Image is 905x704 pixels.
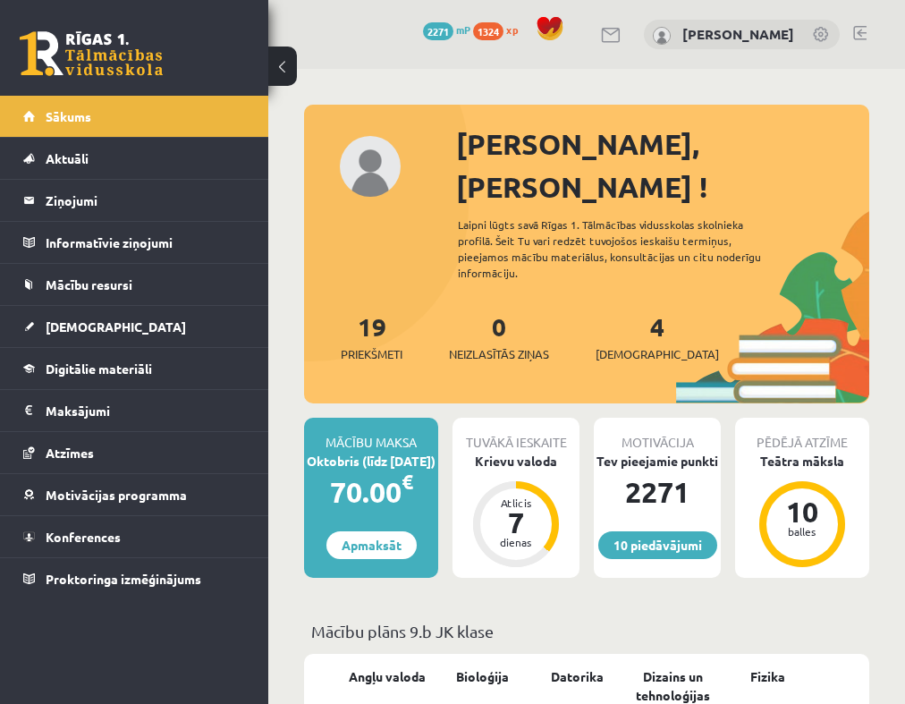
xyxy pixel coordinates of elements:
div: Krievu valoda [452,452,579,471]
span: Neizlasītās ziņas [449,345,549,363]
span: Mācību resursi [46,276,132,293]
div: 2271 [594,471,721,513]
a: Konferences [23,516,246,557]
span: xp [506,22,518,37]
a: Bioloģija [456,667,509,686]
a: 2271 mP [423,22,470,37]
a: Ziņojumi [23,180,246,221]
div: 10 [775,497,829,526]
legend: Ziņojumi [46,180,246,221]
a: Atzīmes [23,432,246,473]
span: [DEMOGRAPHIC_DATA] [46,318,186,335]
div: Tev pieejamie punkti [594,452,721,471]
div: 7 [489,508,543,537]
a: Fizika [750,667,785,686]
a: Datorika [551,667,604,686]
a: Digitālie materiāli [23,348,246,389]
a: Mācību resursi [23,264,246,305]
a: Informatīvie ziņojumi [23,222,246,263]
span: Digitālie materiāli [46,360,152,377]
a: Apmaksāt [326,531,417,559]
div: Laipni lūgts savā Rīgas 1. Tālmācības vidusskolas skolnieka profilā. Šeit Tu vari redzēt tuvojošo... [458,216,797,281]
img: Jānis Tāre [653,27,671,45]
div: Tuvākā ieskaite [452,418,579,452]
span: Konferences [46,529,121,545]
span: Atzīmes [46,445,94,461]
a: Sākums [23,96,246,137]
span: Proktoringa izmēģinājums [46,571,201,587]
div: Teātra māksla [735,452,869,471]
a: 19Priekšmeti [341,310,402,363]
span: 2271 [423,22,453,40]
legend: Informatīvie ziņojumi [46,222,246,263]
a: Teātra māksla 10 balles [735,452,869,570]
a: 4[DEMOGRAPHIC_DATA] [596,310,719,363]
span: Priekšmeti [341,345,402,363]
div: Oktobris (līdz [DATE]) [304,452,438,471]
div: [PERSON_NAME], [PERSON_NAME] ! [456,123,869,208]
a: Krievu valoda Atlicis 7 dienas [452,452,579,570]
span: mP [456,22,470,37]
div: balles [775,526,829,537]
div: dienas [489,537,543,547]
a: 10 piedāvājumi [598,531,717,559]
div: Atlicis [489,497,543,508]
span: 1324 [473,22,503,40]
a: [DEMOGRAPHIC_DATA] [23,306,246,347]
a: 1324 xp [473,22,527,37]
a: Maksājumi [23,390,246,431]
a: [PERSON_NAME] [682,25,794,43]
span: Sākums [46,108,91,124]
a: Proktoringa izmēģinājums [23,558,246,599]
a: 0Neizlasītās ziņas [449,310,549,363]
a: Motivācijas programma [23,474,246,515]
a: Aktuāli [23,138,246,179]
div: 70.00 [304,471,438,513]
legend: Maksājumi [46,390,246,431]
div: Pēdējā atzīme [735,418,869,452]
a: Rīgas 1. Tālmācības vidusskola [20,31,163,76]
p: Mācību plāns 9.b JK klase [311,619,862,643]
span: € [402,469,413,495]
div: Motivācija [594,418,721,452]
span: Motivācijas programma [46,487,187,503]
span: Aktuāli [46,150,89,166]
span: [DEMOGRAPHIC_DATA] [596,345,719,363]
a: Angļu valoda [349,667,426,686]
div: Mācību maksa [304,418,438,452]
